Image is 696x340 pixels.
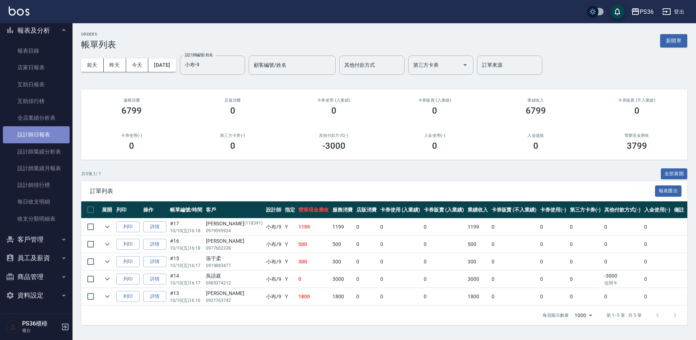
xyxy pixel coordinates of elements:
[538,201,568,218] th: 卡券使用(-)
[90,133,174,138] h2: 卡券使用(-)
[572,306,595,325] div: 1000
[3,177,70,193] a: 設計師排行榜
[642,288,672,305] td: 0
[292,133,376,138] h2: 其他付款方式(-)
[331,201,355,218] th: 服務消費
[6,320,20,334] img: Person
[283,201,297,218] th: 指定
[143,291,166,302] a: 詳情
[206,237,262,245] div: [PERSON_NAME]
[422,253,466,270] td: 0
[378,236,422,253] td: 0
[490,271,538,288] td: 0
[297,288,331,305] td: 1800
[494,133,578,138] h2: 入金儲值
[538,253,568,270] td: 0
[602,271,642,288] td: -3000
[466,201,490,218] th: 業績收入
[355,218,378,235] td: 0
[292,98,376,103] h2: 卡券使用 (入業績)
[422,201,466,218] th: 卡券販賣 (入業績)
[331,106,336,116] h3: 0
[322,141,345,151] h3: -3000
[610,4,625,19] button: save
[494,98,578,103] h2: 業績收入
[264,236,283,253] td: 小布 /9
[3,267,70,286] button: 商品管理
[331,236,355,253] td: 500
[297,236,331,253] td: 500
[659,5,687,19] button: 登出
[378,271,422,288] td: 0
[490,236,538,253] td: 0
[3,143,70,160] a: 設計師業績分析表
[526,106,546,116] h3: 6799
[143,221,166,233] a: 詳情
[90,98,174,103] h3: 服務消費
[602,236,642,253] td: 0
[642,271,672,288] td: 0
[661,168,688,180] button: 全部展開
[533,141,538,151] h3: 0
[378,201,422,218] th: 卡券使用 (入業績)
[206,245,262,251] p: 0977602338
[466,253,490,270] td: 300
[378,253,422,270] td: 0
[568,253,603,270] td: 0
[185,52,213,58] label: 設計師編號/姓名
[206,220,262,228] div: [PERSON_NAME]
[3,93,70,110] a: 互助排行榜
[602,201,642,218] th: 其他付款方式(-)
[168,253,204,270] td: #15
[466,271,490,288] td: 3000
[297,271,331,288] td: 0
[129,141,134,151] h3: 0
[121,106,142,116] h3: 6799
[568,236,603,253] td: 0
[3,21,70,40] button: 報表及分析
[602,218,642,235] td: 0
[3,110,70,126] a: 全店業績分析表
[459,59,471,71] button: Open
[206,272,262,280] div: 吳語庭
[148,58,176,72] button: [DATE]
[660,34,687,48] button: 新開單
[538,288,568,305] td: 0
[642,218,672,235] td: 0
[3,160,70,177] a: 設計師業績月報表
[22,320,59,327] h5: PS36櫃檯
[206,228,262,234] p: 0979595924
[81,58,104,72] button: 前天
[143,239,166,250] a: 詳情
[22,327,59,334] p: 櫃台
[168,218,204,235] td: #17
[168,288,204,305] td: #13
[115,201,141,218] th: 列印
[3,126,70,143] a: 設計師日報表
[297,218,331,235] td: 1199
[102,256,113,267] button: expand row
[490,201,538,218] th: 卡券販賣 (不入業績)
[170,280,202,286] p: 10/10 (五) 16:17
[168,201,204,218] th: 帳單編號/時間
[628,4,656,19] button: PS36
[204,201,264,218] th: 客戶
[230,106,235,116] h3: 0
[642,236,672,253] td: 0
[331,253,355,270] td: 300
[102,221,113,232] button: expand row
[9,7,29,16] img: Logo
[355,271,378,288] td: 0
[3,230,70,249] button: 客戶管理
[283,288,297,305] td: Y
[642,201,672,218] th: 入金使用(-)
[627,141,647,151] h3: 3799
[602,253,642,270] td: 0
[604,280,641,286] p: 信用卡
[116,291,140,302] button: 列印
[283,218,297,235] td: Y
[170,245,202,251] p: 10/10 (五) 16:18
[170,297,202,304] p: 10/10 (五) 16:16
[422,288,466,305] td: 0
[490,218,538,235] td: 0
